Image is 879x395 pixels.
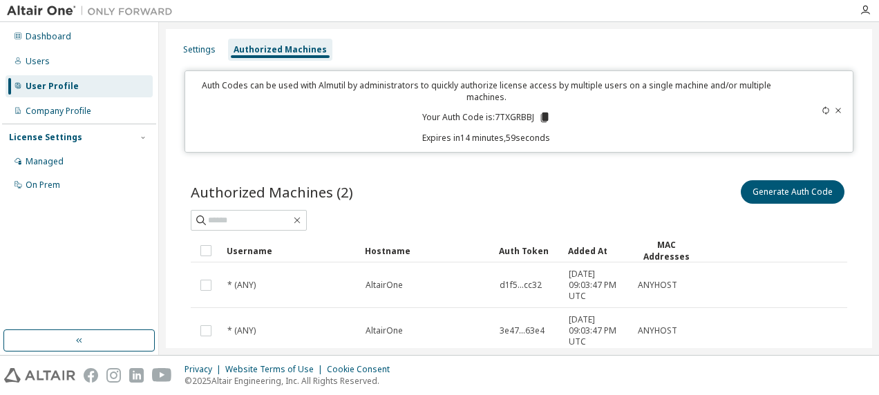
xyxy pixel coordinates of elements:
[638,280,677,291] span: ANYHOST
[193,79,779,103] p: Auth Codes can be used with Almutil by administrators to quickly authorize license access by mult...
[234,44,327,55] div: Authorized Machines
[7,4,180,18] img: Altair One
[637,239,695,262] div: MAC Addresses
[500,280,542,291] span: d1f5...cc32
[366,325,403,336] span: AltairOne
[225,364,327,375] div: Website Terms of Use
[26,106,91,117] div: Company Profile
[227,325,256,336] span: * (ANY)
[26,156,64,167] div: Managed
[26,81,79,92] div: User Profile
[500,325,545,336] span: 3e47...63e4
[106,368,121,383] img: instagram.svg
[26,31,71,42] div: Dashboard
[741,180,844,204] button: Generate Auth Code
[185,375,398,387] p: © 2025 Altair Engineering, Inc. All Rights Reserved.
[327,364,398,375] div: Cookie Consent
[26,56,50,67] div: Users
[193,132,779,144] p: Expires in 14 minutes, 59 seconds
[183,44,216,55] div: Settings
[569,269,625,302] span: [DATE] 09:03:47 PM UTC
[499,240,557,262] div: Auth Token
[9,132,82,143] div: License Settings
[227,240,354,262] div: Username
[227,280,256,291] span: * (ANY)
[422,111,551,124] p: Your Auth Code is: 7TXGRBBJ
[638,325,677,336] span: ANYHOST
[26,180,60,191] div: On Prem
[152,368,172,383] img: youtube.svg
[365,240,488,262] div: Hostname
[129,368,144,383] img: linkedin.svg
[569,314,625,347] span: [DATE] 09:03:47 PM UTC
[366,280,403,291] span: AltairOne
[84,368,98,383] img: facebook.svg
[191,182,353,202] span: Authorized Machines (2)
[4,368,75,383] img: altair_logo.svg
[568,240,626,262] div: Added At
[185,364,225,375] div: Privacy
